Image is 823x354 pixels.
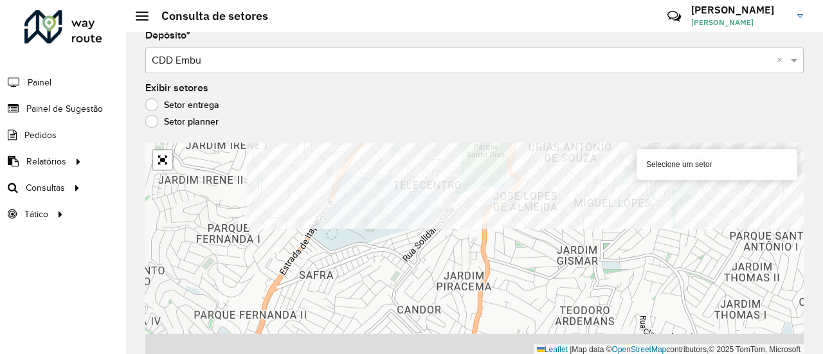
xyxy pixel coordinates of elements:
[26,181,65,195] span: Consultas
[24,128,57,142] span: Pedidos
[26,155,66,168] span: Relatórios
[691,4,788,16] h3: [PERSON_NAME]
[145,98,219,111] label: Setor entrega
[28,76,51,89] span: Painel
[145,115,219,128] label: Setor planner
[24,208,48,221] span: Tático
[145,80,208,96] label: Exibir setores
[660,3,688,30] a: Contato Rápido
[612,345,667,354] a: OpenStreetMap
[570,345,572,354] span: |
[26,102,103,116] span: Painel de Sugestão
[777,53,788,68] span: Clear all
[149,9,268,23] h2: Consulta de setores
[153,150,172,170] a: Abrir mapa em tela cheia
[537,345,568,354] a: Leaflet
[637,149,797,180] div: Selecione um setor
[145,28,190,43] label: Depósito
[691,17,788,28] span: [PERSON_NAME]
